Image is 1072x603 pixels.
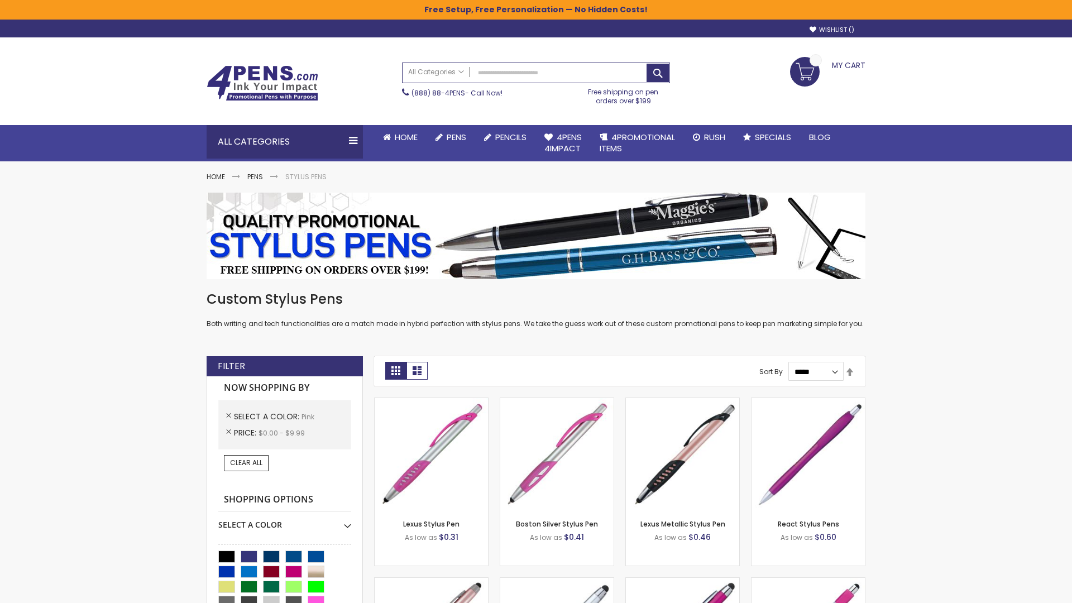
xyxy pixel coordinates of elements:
[259,428,305,438] span: $0.00 - $9.99
[626,398,739,407] a: Lexus Metallic Stylus Pen-Pink
[218,376,351,400] strong: Now Shopping by
[411,88,502,98] span: - Call Now!
[544,131,582,154] span: 4Pens 4impact
[230,458,262,467] span: Clear All
[591,125,684,161] a: 4PROMOTIONALITEMS
[640,519,725,529] a: Lexus Metallic Stylus Pen
[654,533,687,542] span: As low as
[408,68,464,76] span: All Categories
[405,533,437,542] span: As low as
[375,398,488,511] img: Lexus Stylus Pen-Pink
[781,533,813,542] span: As low as
[530,533,562,542] span: As low as
[475,125,535,150] a: Pencils
[218,511,351,530] div: Select A Color
[755,131,791,143] span: Specials
[600,131,675,154] span: 4PROMOTIONAL ITEMS
[688,532,711,543] span: $0.46
[809,131,831,143] span: Blog
[375,398,488,407] a: Lexus Stylus Pen-Pink
[207,193,865,279] img: Stylus Pens
[778,519,839,529] a: React Stylus Pens
[207,290,865,308] h1: Custom Stylus Pens
[752,398,865,407] a: React Stylus Pens-Pink
[207,65,318,101] img: 4Pens Custom Pens and Promotional Products
[564,532,584,543] span: $0.41
[247,172,263,181] a: Pens
[447,131,466,143] span: Pens
[411,88,465,98] a: (888) 88-4PENS
[427,125,475,150] a: Pens
[403,519,460,529] a: Lexus Stylus Pen
[815,532,836,543] span: $0.60
[234,411,301,422] span: Select A Color
[500,398,614,511] img: Boston Silver Stylus Pen-Pink
[704,131,725,143] span: Rush
[207,125,363,159] div: All Categories
[374,125,427,150] a: Home
[500,398,614,407] a: Boston Silver Stylus Pen-Pink
[516,519,598,529] a: Boston Silver Stylus Pen
[626,398,739,511] img: Lexus Metallic Stylus Pen-Pink
[403,63,470,82] a: All Categories
[810,26,854,34] a: Wishlist
[375,577,488,587] a: Lory Metallic Stylus Pen-Pink
[207,172,225,181] a: Home
[500,577,614,587] a: Silver Cool Grip Stylus Pen-Pink
[495,131,527,143] span: Pencils
[301,412,314,422] span: Pink
[535,125,591,161] a: 4Pens4impact
[234,427,259,438] span: Price
[684,125,734,150] a: Rush
[800,125,840,150] a: Blog
[759,367,783,376] label: Sort By
[207,290,865,329] div: Both writing and tech functionalities are a match made in hybrid perfection with stylus pens. We ...
[395,131,418,143] span: Home
[285,172,327,181] strong: Stylus Pens
[385,362,406,380] strong: Grid
[439,532,458,543] span: $0.31
[626,577,739,587] a: Metallic Cool Grip Stylus Pen-Pink
[218,488,351,512] strong: Shopping Options
[577,83,671,106] div: Free shipping on pen orders over $199
[752,398,865,511] img: React Stylus Pens-Pink
[224,455,269,471] a: Clear All
[734,125,800,150] a: Specials
[218,360,245,372] strong: Filter
[752,577,865,587] a: Pearl Element Stylus Pens-Pink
